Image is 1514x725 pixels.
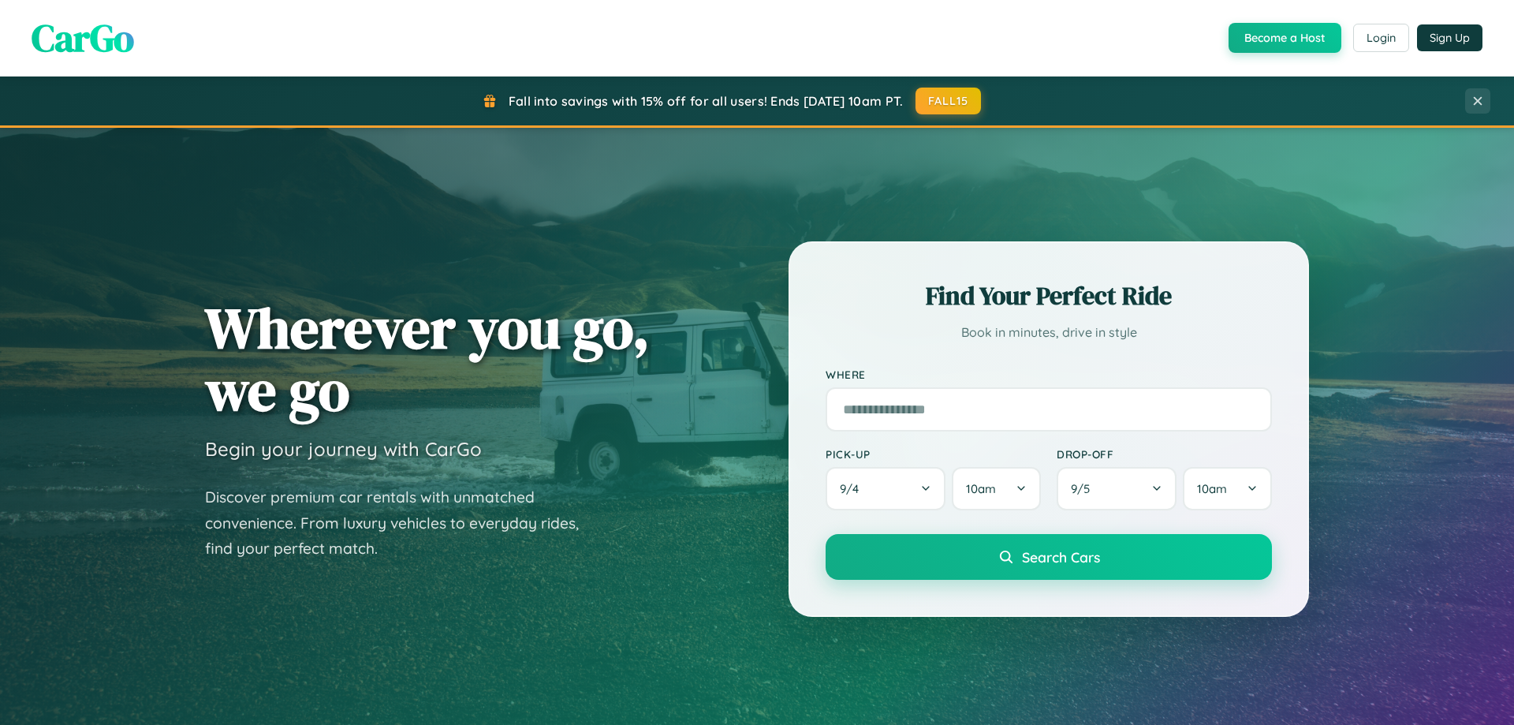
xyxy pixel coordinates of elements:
[1353,24,1409,52] button: Login
[32,12,134,64] span: CarGo
[826,368,1272,381] label: Where
[826,467,945,510] button: 9/4
[840,481,867,496] span: 9 / 4
[966,481,996,496] span: 10am
[1183,467,1272,510] button: 10am
[1057,447,1272,461] label: Drop-off
[205,437,482,461] h3: Begin your journey with CarGo
[826,321,1272,344] p: Book in minutes, drive in style
[205,484,599,562] p: Discover premium car rentals with unmatched convenience. From luxury vehicles to everyday rides, ...
[1417,24,1482,51] button: Sign Up
[915,88,982,114] button: FALL15
[509,93,904,109] span: Fall into savings with 15% off for all users! Ends [DATE] 10am PT.
[826,278,1272,313] h2: Find Your Perfect Ride
[826,534,1272,580] button: Search Cars
[952,467,1041,510] button: 10am
[1022,548,1100,566] span: Search Cars
[1197,481,1227,496] span: 10am
[1071,481,1098,496] span: 9 / 5
[1057,467,1177,510] button: 9/5
[826,447,1041,461] label: Pick-up
[1229,23,1341,53] button: Become a Host
[205,297,650,421] h1: Wherever you go, we go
